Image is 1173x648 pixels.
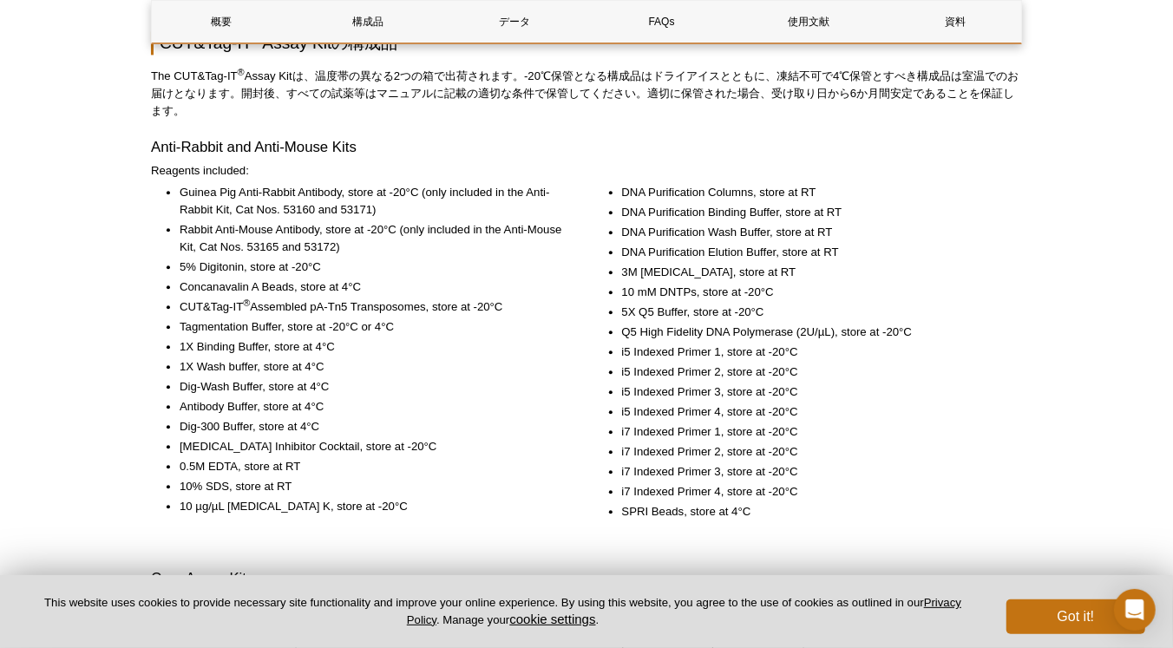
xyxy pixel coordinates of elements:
[1114,589,1156,631] div: Open Intercom Messenger
[180,478,563,495] li: 10% SDS, store at RT
[238,67,245,77] sup: ®
[622,224,1006,241] li: DNA Purification Wash Buffer, store at RT
[622,264,1006,281] li: 3M [MEDICAL_DATA], store at RT
[151,137,1022,158] h3: Anti-Rabbit and Anti-Mouse Kits
[622,184,1006,201] li: DNA Purification Columns, store at RT
[180,221,563,256] li: Rabbit Anti-Mouse Antibody, store at -20°C (only included in the Anti-Mouse Kit, Cat Nos. 53165 a...
[622,403,1006,421] li: i5 Indexed Primer 4, store at -20°C
[180,378,563,396] li: Dig-Wash Buffer, store at 4°C
[739,1,877,43] a: 使用文献
[180,338,563,356] li: 1X Binding Buffer, store at 4°C
[298,1,436,43] a: 構成品
[152,1,290,43] a: 概要
[252,30,263,45] sup: ®
[180,458,563,475] li: 0.5M EDTA, store at RT
[151,162,1022,180] p: Reagents included:
[243,298,250,308] sup: ®
[509,612,595,626] button: cookie settings
[622,244,1006,261] li: DNA Purification Elution Buffer, store at RT
[180,498,563,515] li: 10 µg/µL [MEDICAL_DATA] K, store at -20°C
[407,596,961,625] a: Privacy Policy
[180,398,563,416] li: Antibody Buffer, store at 4°C
[446,1,584,43] a: データ
[622,324,1006,341] li: Q5 High Fidelity DNA Polymerase (2U/µL), store at -20°C
[180,438,563,455] li: [MEDICAL_DATA] Inhibitor Cocktail, store at -20°C
[622,503,1006,520] li: SPRI Beads, store at 4°C
[151,568,1022,589] h3: Core Assay Kit
[622,423,1006,441] li: i7 Indexed Primer 1, store at -20°C
[180,418,563,435] li: Dig-300 Buffer, store at 4°C
[180,259,563,276] li: 5% Digitonin, store at -20°C
[887,1,1025,43] a: 資料
[1006,599,1145,634] button: Got it!
[593,1,731,43] a: FAQs
[180,278,563,296] li: Concanavalin A Beads, store at 4°C
[622,383,1006,401] li: i5 Indexed Primer 3, store at -20°C
[28,595,978,628] p: This website uses cookies to provide necessary site functionality and improve your online experie...
[622,304,1006,321] li: 5X Q5 Buffer, store at -20°C
[180,318,563,336] li: Tagmentation Buffer, store at -20°C or 4°C
[151,68,1022,120] p: The CUT&Tag-IT Assay Kitは、温度帯の異なる2つの箱で出荷されます。-20℃保管となる構成品はドライアイスとともに、凍結不可で4℃保管とすべき構成品は室温でのお届けとなりま...
[622,443,1006,461] li: i7 Indexed Primer 2, store at -20°C
[622,463,1006,481] li: i7 Indexed Primer 3, store at -20°C
[622,284,1006,301] li: 10 mM DNTPs, store at -20°C
[622,363,1006,381] li: i5 Indexed Primer 2, store at -20°C
[180,358,563,376] li: 1X Wash buffer, store at 4°C
[622,483,1006,501] li: i7 Indexed Primer 4, store at -20°C
[622,204,1006,221] li: DNA Purification Binding Buffer, store at RT
[180,184,563,219] li: Guinea Pig Anti-Rabbit Antibody, store at -20°C (only included in the Anti-Rabbit Kit, Cat Nos. 5...
[622,344,1006,361] li: i5 Indexed Primer 1, store at -20°C
[180,298,563,316] li: CUT&Tag-IT Assembled pA-Tn5 Transposomes, store at -20°C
